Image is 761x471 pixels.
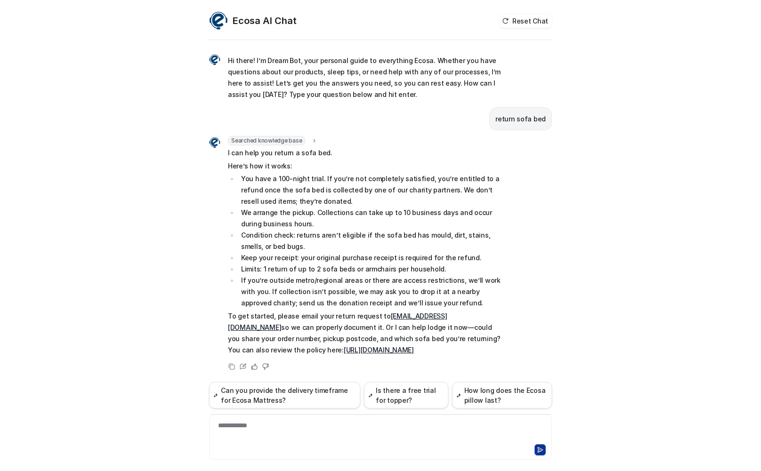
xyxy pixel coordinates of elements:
img: Widget [209,137,220,148]
h2: Ecosa AI Chat [233,14,297,27]
p: return sofa bed [495,113,546,125]
li: We arrange the pickup. Collections can take up to 10 business days and occur during business hours. [238,207,503,230]
p: To get started, please email your return request to so we can properly document it. Or I can help... [228,311,503,356]
p: I can help you return a sofa bed. [228,147,503,159]
li: Condition check: returns aren’t eligible if the sofa bed has mould, dirt, stains, smells, or bed ... [238,230,503,252]
a: [URL][DOMAIN_NAME] [344,346,414,354]
img: Widget [209,11,228,30]
p: Here’s how it works: [228,160,503,172]
button: Is there a free trial for topper? [364,382,448,408]
button: How long does the Ecosa pillow last? [452,382,552,408]
img: Widget [209,54,220,65]
button: Can you provide the delivery timeframe for Ecosa Mattress? [209,382,360,408]
li: If you’re outside metro/regional areas or there are access restrictions, we’ll work with you. If ... [238,275,503,309]
button: Reset Chat [499,14,552,28]
li: You have a 100‑night trial. If you’re not completely satisfied, you’re entitled to a refund once ... [238,173,503,207]
span: Searched knowledge base [228,136,305,145]
li: Keep your receipt: your original purchase receipt is required for the refund. [238,252,503,263]
p: Hi there! I’m Dream Bot, your personal guide to everything Ecosa. Whether you have questions abou... [228,55,503,100]
a: [EMAIL_ADDRESS][DOMAIN_NAME] [228,312,447,331]
li: Limits: 1 return of up to 2 sofa beds or armchairs per household. [238,263,503,275]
